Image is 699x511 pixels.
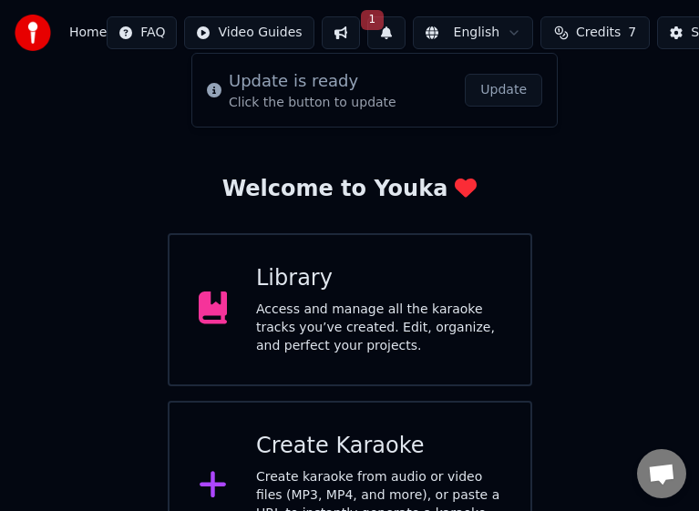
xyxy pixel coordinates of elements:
[107,16,177,49] button: FAQ
[222,175,478,204] div: Welcome to Youka
[465,74,542,107] button: Update
[576,24,621,42] span: Credits
[256,264,501,293] div: Library
[256,301,501,355] div: Access and manage all the karaoke tracks you’ve created. Edit, organize, and perfect your projects.
[628,24,636,42] span: 7
[361,10,385,30] span: 1
[256,432,501,461] div: Create Karaoke
[69,24,107,42] span: Home
[229,68,396,94] div: Update is ready
[15,15,51,51] img: youka
[184,16,314,49] button: Video Guides
[637,449,686,498] div: Open chat
[367,16,406,49] button: 1
[540,16,650,49] button: Credits7
[229,94,396,112] div: Click the button to update
[69,24,107,42] nav: breadcrumb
